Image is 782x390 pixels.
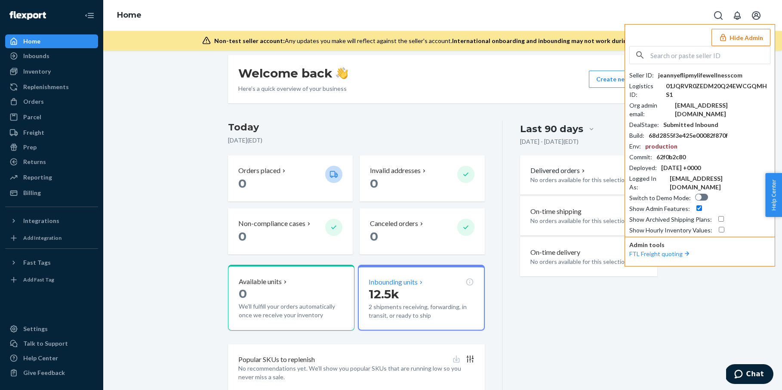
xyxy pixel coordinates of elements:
div: Add Fast Tag [23,276,54,283]
div: Prep [23,143,37,152]
p: We'll fulfill your orders automatically once we receive your inventory [239,302,344,319]
a: FTL Freight quoting [629,250,691,257]
div: Parcel [23,113,41,121]
a: Freight [5,126,98,139]
button: Hide Admin [711,29,770,46]
div: Logged In As : [629,174,665,192]
p: 2 shipments receiving, forwarding, in transit, or ready to ship [369,303,474,320]
div: Give Feedback [23,368,65,377]
div: Inbounds [23,52,49,60]
div: Replenishments [23,83,69,91]
a: Reporting [5,170,98,184]
div: Reporting [23,173,52,182]
p: [DATE] - [DATE] ( EDT ) [520,137,579,146]
div: Help Center [23,354,58,362]
p: Available units [239,277,282,287]
div: Env : [629,142,641,151]
img: Flexport logo [9,11,46,20]
p: Admin tools [629,241,770,249]
div: Seller ID : [629,71,654,80]
div: Switch to Demo Mode : [629,194,691,202]
button: Invalid addresses 0 [360,155,484,201]
div: [EMAIL_ADDRESS][DOMAIN_NAME] [670,174,770,192]
p: No recommendations yet. We’ll show you popular SKUs that are running low so you never miss a sale. [238,364,474,381]
div: Returns [23,158,46,166]
p: Orders placed [238,166,280,176]
div: 62f0b2c80 [656,153,686,161]
button: Open Search Box [710,7,727,24]
button: Integrations [5,214,98,228]
button: Inbounding units12.5k2 shipments receiving, forwarding, in transit, or ready to ship [358,265,484,331]
div: Settings [23,325,48,333]
a: Add Fast Tag [5,273,98,287]
p: Popular SKUs to replenish [238,355,315,365]
span: 0 [370,229,378,244]
div: 01JQRVR0ZEDM20Q24EWCGQMHS1 [666,82,770,99]
a: Replenishments [5,80,98,94]
div: Show Admin Features : [629,204,690,213]
div: jeannyeflipmylifewellnesscom [658,71,742,80]
h3: Today [228,121,485,134]
a: Inbounds [5,49,98,63]
button: Close Navigation [81,7,98,24]
p: Non-compliance cases [238,219,305,229]
div: Inventory [23,67,51,76]
div: 68d2855f3e425e00082f870f [649,131,728,140]
button: Help Center [765,173,782,217]
div: Last 90 days [520,122,583,136]
div: Commit : [629,153,652,161]
button: Create new [589,71,647,88]
p: On-time shipping [530,207,582,217]
span: International onboarding and inbounding may not work during impersonation. [452,37,675,44]
p: Canceled orders [370,219,418,229]
a: Settings [5,322,98,336]
a: Returns [5,155,98,169]
iframe: Opens a widget where you can chat to one of our agents [726,364,773,386]
p: On-time delivery [530,248,580,257]
div: Any updates you make will reflect against the seller's account. [214,37,675,45]
button: Canceled orders 0 [360,208,484,254]
div: Logistics ID : [629,82,662,99]
div: Build : [629,131,644,140]
button: Available units0We'll fulfill your orders automatically once we receive your inventory [228,265,354,331]
h1: Welcome back [238,65,348,81]
button: Give Feedback [5,366,98,380]
ol: breadcrumbs [110,3,148,28]
div: Talk to Support [23,339,68,348]
span: 0 [239,286,247,301]
div: Org admin email : [629,101,671,118]
span: Non-test seller account: [214,37,285,44]
div: Billing [23,189,41,197]
input: Search or paste seller ID [650,46,770,64]
p: Here’s a quick overview of your business [238,84,348,93]
div: Deployed : [629,164,657,172]
div: Integrations [23,217,59,225]
span: 0 [238,229,246,244]
a: Prep [5,140,98,154]
a: Add Integration [5,231,98,245]
div: Add Integration [23,234,62,241]
span: 12.5k [369,287,399,301]
div: Home [23,37,40,46]
div: Orders [23,97,44,106]
a: Parcel [5,110,98,124]
span: 0 [370,176,378,191]
div: [DATE] +0000 [661,164,701,172]
div: Fast Tags [23,258,51,267]
p: [DATE] ( EDT ) [228,136,485,145]
div: production [645,142,677,151]
button: Talk to Support [5,337,98,350]
button: Delivered orders [530,166,587,176]
p: No orders available for this selection [530,257,647,266]
button: Non-compliance cases 0 [228,208,353,254]
button: Open notifications [729,7,746,24]
a: Help Center [5,351,98,365]
a: Inventory [5,65,98,78]
a: Home [5,34,98,48]
a: Orders [5,95,98,108]
div: Submitted Inbound [663,121,718,129]
span: 0 [238,176,246,191]
p: No orders available for this selection [530,176,647,184]
div: Show Hourly Inventory Values : [629,226,712,235]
